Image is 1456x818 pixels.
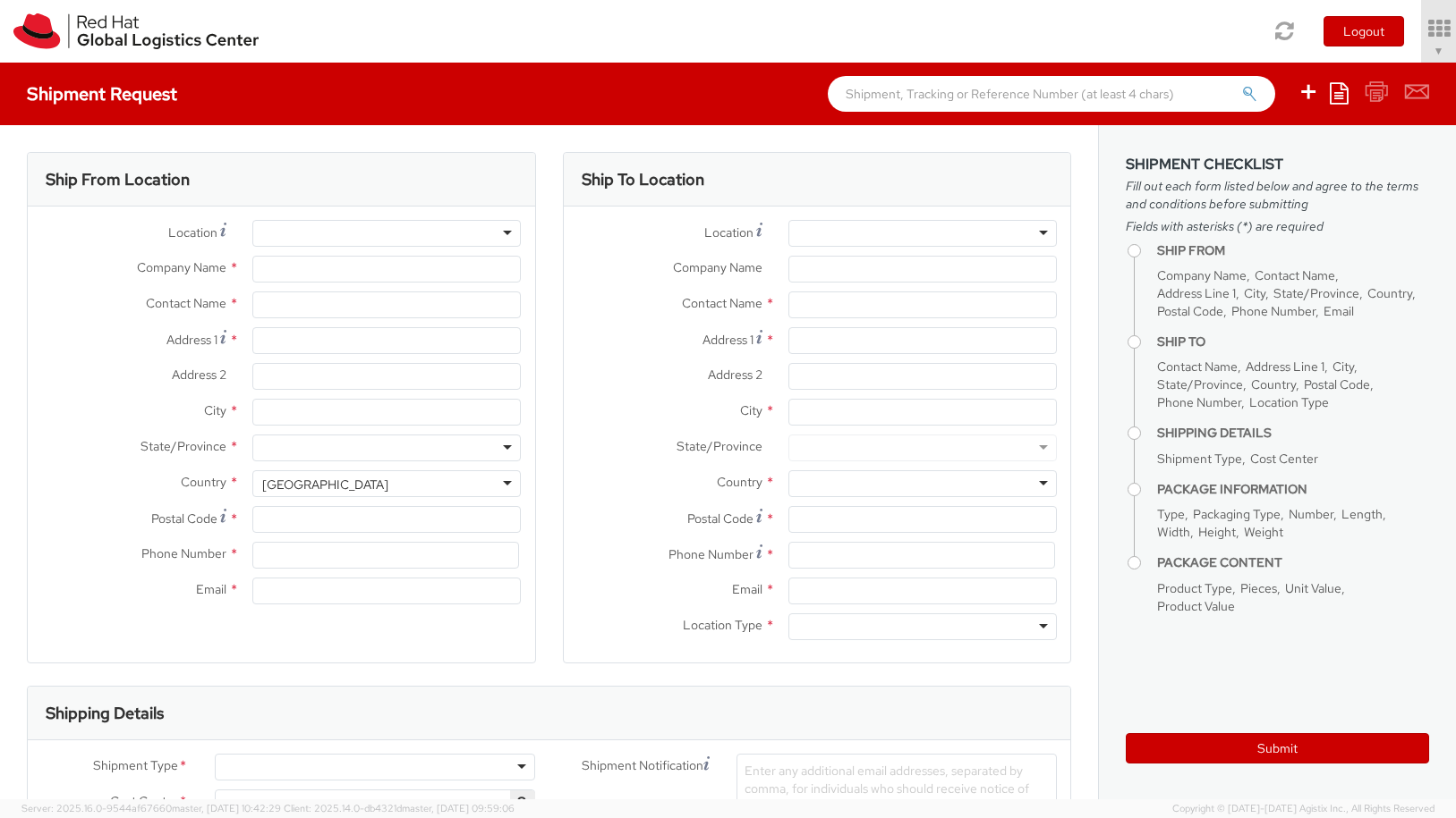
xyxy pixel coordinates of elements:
[1255,267,1335,283] span: Contact Name
[740,402,762,418] span: City
[27,84,177,104] h4: Shipment Request
[13,13,259,49] img: rh-logistics-00dfa346123c4ec078e1.svg
[1193,506,1281,522] span: Packaging Type
[1240,580,1277,596] span: Pieces
[1126,156,1429,173] h3: Shipment Checklist
[708,367,762,383] span: Address 2
[582,756,703,775] span: Shipment Notification
[717,474,762,490] span: Country
[1126,177,1429,213] span: Fill out each form listed below and agree to the terms and conditions before submitting
[196,581,226,597] span: Email
[732,581,762,597] span: Email
[1157,335,1429,349] h4: Ship To
[181,474,226,490] span: Country
[1333,358,1354,375] span: City
[166,332,217,348] span: Address 1
[704,224,754,240] span: Location
[21,802,281,814] span: Server: 2025.16.0-9544af67660
[1126,217,1429,235] span: Fields with asterisks (*) are required
[668,546,754,562] span: Phone Number
[110,792,178,813] span: Cost Center
[93,756,178,777] span: Shipment Type
[1126,733,1429,763] button: Submit
[1157,358,1238,375] span: Contact Name
[687,510,754,527] span: Postal Code
[1324,303,1354,319] span: Email
[1157,303,1223,319] span: Postal Code
[1231,303,1316,319] span: Phone Number
[1157,267,1247,283] span: Company Name
[46,704,164,722] h3: Shipping Details
[1157,285,1236,301] span: Address Line 1
[1157,506,1185,522] span: Type
[1157,483,1429,496] h4: Package Information
[828,76,1275,112] input: Shipment, Tracking or Reference Number (at least 4 chars)
[1250,451,1318,467] span: Cost Center
[1157,394,1241,410] span: Phone Number
[172,367,226,383] span: Address 2
[1157,244,1429,257] h4: Ship From
[1157,426,1429,440] h4: Shipping Details
[1157,580,1232,596] span: Product Type
[284,802,515,814] span: Client: 2025.14.0-db4321d
[677,438,762,454] span: State/Province
[1273,285,1359,301] span: State/Province
[1172,802,1435,816] span: Copyright © [DATE]-[DATE] Agistix Inc., All Rights Reserved
[683,617,762,633] span: Location Type
[140,438,226,454] span: State/Province
[682,295,762,311] span: Contact Name
[172,802,281,814] span: master, [DATE] 10:42:29
[1285,580,1341,596] span: Unit Value
[1198,524,1236,540] span: Height
[1249,394,1329,410] span: Location Type
[1324,16,1404,46] button: Logout
[1289,506,1333,522] span: Number
[1157,556,1429,569] h4: Package Content
[673,259,762,275] span: Company Name
[1251,376,1296,392] span: Country
[168,224,217,240] span: Location
[1434,44,1444,58] span: ▼
[402,802,515,814] span: master, [DATE] 09:59:06
[1157,376,1243,392] span: State/Province
[146,295,226,311] span: Contact Name
[702,332,754,348] span: Address 1
[1244,285,1265,301] span: City
[151,510,217,527] span: Postal Code
[1244,524,1283,540] span: Weight
[262,476,388,493] div: [GEOGRAPHIC_DATA]
[1246,358,1324,375] span: Address Line 1
[1341,506,1383,522] span: Length
[1304,376,1370,392] span: Postal Code
[1367,285,1412,301] span: Country
[141,545,226,561] span: Phone Number
[204,402,226,418] span: City
[137,259,226,275] span: Company Name
[1157,524,1190,540] span: Width
[46,171,190,189] h3: Ship From Location
[1157,598,1235,614] span: Product Value
[582,171,704,189] h3: Ship To Location
[1157,451,1242,467] span: Shipment Type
